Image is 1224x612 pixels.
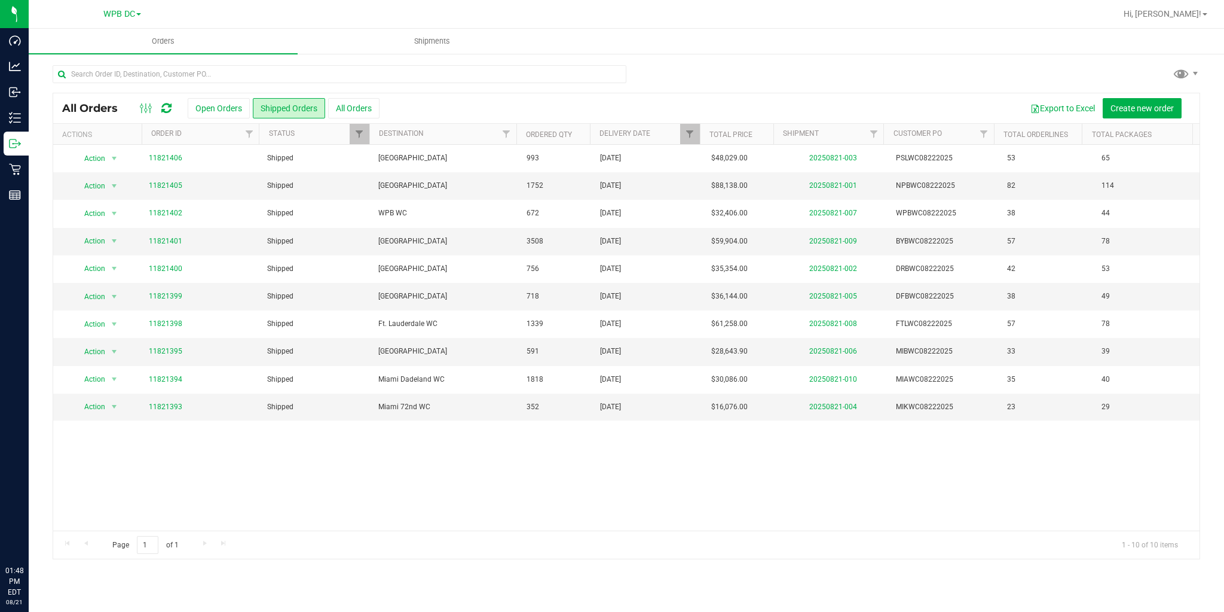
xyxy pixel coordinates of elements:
[350,124,369,144] a: Filter
[149,208,182,219] a: 11821402
[711,236,748,247] span: $59,904.00
[9,189,21,201] inline-svg: Reports
[74,178,106,194] span: Action
[74,343,106,360] span: Action
[711,374,748,385] span: $30,086.00
[711,208,748,219] span: $32,406.00
[1096,205,1116,222] span: 44
[896,263,993,275] span: DRBWC08222025
[267,180,364,191] span: Shipped
[711,318,748,330] span: $61,258.00
[809,292,857,300] a: 20250821-005
[527,346,539,357] span: 591
[106,233,121,249] span: select
[149,236,182,247] a: 11821401
[600,236,621,247] span: [DATE]
[600,180,621,191] span: [DATE]
[527,153,539,164] span: 993
[809,347,857,355] a: 20250821-006
[29,29,298,54] a: Orders
[74,398,106,415] span: Action
[527,318,543,330] span: 1339
[188,98,250,118] button: Open Orders
[1007,374,1015,385] span: 35
[600,346,621,357] span: [DATE]
[9,86,21,98] inline-svg: Inbound
[149,263,182,275] a: 11821400
[378,401,512,413] span: Miami 72nd WC
[267,208,364,219] span: Shipped
[1007,153,1015,164] span: 53
[149,153,182,164] a: 11821406
[74,205,106,222] span: Action
[267,374,364,385] span: Shipped
[74,288,106,305] span: Action
[136,36,191,47] span: Orders
[527,401,539,413] span: 352
[680,124,700,144] a: Filter
[74,233,106,249] span: Action
[74,260,106,277] span: Action
[1023,98,1103,118] button: Export to Excel
[62,130,137,139] div: Actions
[497,124,516,144] a: Filter
[74,371,106,388] span: Action
[711,291,748,302] span: $36,144.00
[896,180,993,191] span: NPBWC08222025
[328,98,380,118] button: All Orders
[378,318,512,330] span: Ft. Lauderdale WC
[378,208,512,219] span: WPB WC
[896,346,993,357] span: MIBWC08222025
[267,153,364,164] span: Shipped
[1096,343,1116,360] span: 39
[527,374,543,385] span: 1818
[267,236,364,247] span: Shipped
[526,130,572,139] a: Ordered qty
[1007,208,1015,219] span: 38
[103,9,135,19] span: WPB DC
[267,346,364,357] span: Shipped
[1110,103,1174,113] span: Create new order
[106,205,121,222] span: select
[5,565,23,598] p: 01:48 PM EDT
[378,263,512,275] span: [GEOGRAPHIC_DATA]
[239,124,259,144] a: Filter
[896,208,993,219] span: WPBWC08222025
[378,180,512,191] span: [GEOGRAPHIC_DATA]
[600,401,621,413] span: [DATE]
[378,236,512,247] span: [GEOGRAPHIC_DATA]
[864,124,883,144] a: Filter
[298,29,567,54] a: Shipments
[600,374,621,385] span: [DATE]
[1007,263,1015,275] span: 42
[1124,9,1201,19] span: Hi, [PERSON_NAME]!
[1096,398,1116,416] span: 29
[149,318,182,330] a: 11821398
[267,318,364,330] span: Shipped
[896,291,993,302] span: DFBWC08222025
[1007,401,1015,413] span: 23
[253,98,325,118] button: Shipped Orders
[896,236,993,247] span: BYBWC08222025
[1003,130,1068,139] a: Total Orderlines
[106,371,121,388] span: select
[896,401,993,413] span: MIKWC08222025
[9,138,21,150] inline-svg: Outbound
[269,129,295,138] a: Status
[1007,346,1015,357] span: 33
[267,263,364,275] span: Shipped
[267,401,364,413] span: Shipped
[527,208,539,219] span: 672
[106,343,121,360] span: select
[62,102,130,115] span: All Orders
[896,153,993,164] span: PSLWC08222025
[378,291,512,302] span: [GEOGRAPHIC_DATA]
[527,263,539,275] span: 756
[809,154,857,162] a: 20250821-003
[149,180,182,191] a: 11821405
[809,319,857,328] a: 20250821-008
[106,316,121,333] span: select
[1092,130,1152,139] a: Total Packages
[74,150,106,167] span: Action
[102,536,188,555] span: Page of 1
